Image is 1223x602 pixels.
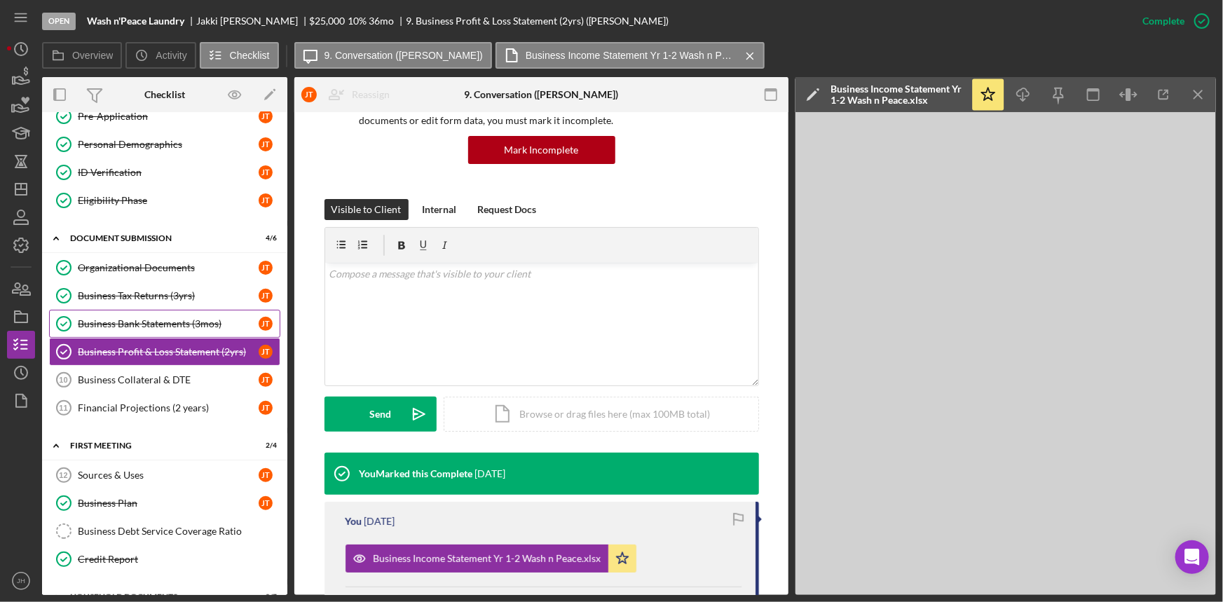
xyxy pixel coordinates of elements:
[526,50,736,61] label: Business Income Statement Yr 1-2 Wash n Peace.xlsx
[465,89,619,100] div: 9. Conversation ([PERSON_NAME])
[324,50,483,61] label: 9. Conversation ([PERSON_NAME])
[72,50,113,61] label: Overview
[70,234,242,242] div: Document Submission
[49,158,280,186] a: ID VerificationJT
[259,193,273,207] div: J T
[49,254,280,282] a: Organizational DocumentsJT
[78,290,259,301] div: Business Tax Returns (3yrs)
[1175,540,1209,574] div: Open Intercom Messenger
[49,186,280,214] a: Eligibility PhaseJT
[49,489,280,517] a: Business PlanJT
[259,165,273,179] div: J T
[49,338,280,366] a: Business Profit & Loss Statement (2yrs)JT
[471,199,544,220] button: Request Docs
[259,137,273,151] div: J T
[259,401,273,415] div: J T
[346,545,636,573] button: Business Income Statement Yr 1-2 Wash n Peace.xlsx
[70,593,242,601] div: Household Documents
[352,81,390,109] div: Reassign
[259,468,273,482] div: J T
[1128,7,1216,35] button: Complete
[324,199,409,220] button: Visible to Client
[49,366,280,394] a: 10Business Collateral & DTEJT
[259,496,273,510] div: J T
[1142,7,1184,35] div: Complete
[49,130,280,158] a: Personal DemographicsJT
[49,282,280,310] a: Business Tax Returns (3yrs)JT
[475,468,506,479] time: 2025-10-03 18:33
[78,346,259,357] div: Business Profit & Loss Statement (2yrs)
[49,102,280,130] a: Pre-ApplicationJT
[360,468,473,479] div: You Marked this Complete
[364,516,395,527] time: 2025-09-30 00:06
[144,89,185,100] div: Checklist
[360,97,724,129] p: This item has been marked complete. In order for [PERSON_NAME] to upload documents or edit form d...
[42,42,122,69] button: Overview
[259,289,273,303] div: J T
[252,442,277,450] div: 2 / 4
[78,262,259,273] div: Organizational Documents
[42,13,76,30] div: Open
[332,199,402,220] div: Visible to Client
[78,402,259,413] div: Financial Projections (2 years)
[78,526,280,537] div: Business Debt Service Coverage Ratio
[87,15,184,27] b: Wash n'Peace Laundry
[294,81,404,109] button: JTReassign
[49,394,280,422] a: 11Financial Projections (2 years)JT
[59,404,67,412] tspan: 11
[369,397,391,432] div: Send
[259,109,273,123] div: J T
[78,111,259,122] div: Pre-Application
[78,470,259,481] div: Sources & Uses
[346,516,362,527] div: You
[78,554,280,565] div: Credit Report
[369,15,394,27] div: 36 mo
[324,397,437,432] button: Send
[294,42,492,69] button: 9. Conversation ([PERSON_NAME])
[7,567,35,595] button: JH
[259,373,273,387] div: J T
[230,50,270,61] label: Checklist
[78,167,259,178] div: ID Verification
[59,376,67,384] tspan: 10
[259,345,273,359] div: J T
[423,199,457,220] div: Internal
[78,498,259,509] div: Business Plan
[78,318,259,329] div: Business Bank Statements (3mos)
[196,15,310,27] div: Jakki [PERSON_NAME]
[416,199,464,220] button: Internal
[78,195,259,206] div: Eligibility Phase
[252,234,277,242] div: 4 / 6
[301,87,317,102] div: J T
[505,136,579,164] div: Mark Incomplete
[374,553,601,564] div: Business Income Statement Yr 1-2 Wash n Peace.xlsx
[156,50,186,61] label: Activity
[310,15,346,27] span: $25,000
[478,199,537,220] div: Request Docs
[468,136,615,164] button: Mark Incomplete
[259,261,273,275] div: J T
[259,317,273,331] div: J T
[49,310,280,338] a: Business Bank Statements (3mos)JT
[795,112,1216,595] iframe: Document Preview
[831,83,964,106] div: Business Income Statement Yr 1-2 Wash n Peace.xlsx
[348,15,367,27] div: 10 %
[59,471,67,479] tspan: 12
[78,139,259,150] div: Personal Demographics
[78,374,259,385] div: Business Collateral & DTE
[70,442,242,450] div: First Meeting
[200,42,279,69] button: Checklist
[49,545,280,573] a: Credit Report
[125,42,196,69] button: Activity
[252,593,277,601] div: 0 / 7
[496,42,765,69] button: Business Income Statement Yr 1-2 Wash n Peace.xlsx
[17,577,25,585] text: JH
[49,461,280,489] a: 12Sources & UsesJT
[406,15,669,27] div: 9. Business Profit & Loss Statement (2yrs) ([PERSON_NAME])
[49,517,280,545] a: Business Debt Service Coverage Ratio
